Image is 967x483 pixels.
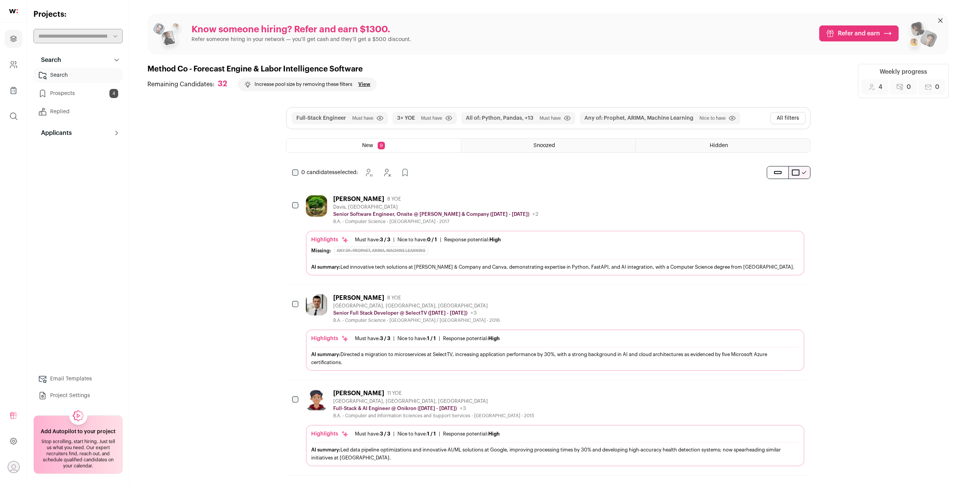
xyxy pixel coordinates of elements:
div: Highlights [311,335,349,342]
span: 0 / 1 [427,237,437,242]
div: Nice to have: [397,336,436,342]
div: Must have: [355,237,390,243]
div: B.A. - Computer and Information Sciences and Support Services - [GEOGRAPHIC_DATA] - 2015 [333,413,534,419]
img: 56c61ca376ee2bd45059a29a87150e07a9b8ec176a7317be2bfba2bf21356a26.jpg [306,294,327,315]
div: Davis, [GEOGRAPHIC_DATA] [333,204,538,210]
span: 0 [907,82,911,92]
p: Applicants [36,128,72,138]
a: Company and ATS Settings [5,55,22,74]
span: 9 [378,142,385,149]
div: Led innovative tech solutions at [PERSON_NAME] & Company and Canva, demonstrating expertise in Py... [311,263,799,271]
span: +3 [470,310,477,316]
a: Snoozed [461,139,635,152]
p: Full-Stack & AI Engineer @ Onikron ([DATE] - [DATE]) [333,405,457,412]
div: B.A. - Computer Science - [GEOGRAPHIC_DATA] - 2017 [333,219,538,225]
span: AI summary: [311,447,340,452]
div: Response potential: [444,237,501,243]
span: AI summary: [311,264,340,269]
a: [PERSON_NAME] 11 YOE [GEOGRAPHIC_DATA], [GEOGRAPHIC_DATA], [GEOGRAPHIC_DATA] Full-Stack & AI Engi... [306,390,804,466]
div: Missing: [311,248,331,254]
span: High [488,431,500,436]
a: Hidden [636,139,810,152]
div: Must have: [355,431,390,437]
div: [GEOGRAPHIC_DATA], [GEOGRAPHIC_DATA], [GEOGRAPHIC_DATA] [333,303,500,309]
div: Stop scrolling, start hiring. Just tell us what you need. Our expert recruiters find, reach out, ... [38,439,118,469]
p: Know someone hiring? Refer and earn $1300. [192,24,411,36]
span: 0 [935,82,939,92]
a: Add Autopilot to your project Stop scrolling, start hiring. Just tell us what you need. Our exper... [33,415,123,474]
span: AI summary: [311,352,340,357]
h1: Method Co - Forecast Engine & Labor Intelligence Software [147,64,377,74]
div: Highlights [311,236,349,244]
div: [GEOGRAPHIC_DATA], [GEOGRAPHIC_DATA], [GEOGRAPHIC_DATA] [333,398,534,404]
span: Hidden [710,143,728,148]
span: 11 YOE [387,390,402,396]
button: 3+ YOE [397,114,415,122]
a: Email Templates [33,371,123,386]
span: Must have [540,115,561,121]
a: Projects [5,30,22,48]
div: Directed a migration to microservices at SelectTV, increasing application performance by 30%, wit... [311,350,799,366]
a: View [358,81,370,87]
span: 3 / 3 [380,237,390,242]
button: Open dropdown [8,461,20,473]
div: Nice to have: [397,237,437,243]
span: Snoozed [533,143,555,148]
ul: | | [355,336,500,342]
div: [PERSON_NAME] [333,294,384,302]
img: ff1f323c4cacf846b5292b85db0de913b91f7de28df6666e1a3e5c753dbe0484.jpg [306,390,327,411]
div: Any of: Prophet, ARIMA, Machine Learning [334,247,428,255]
button: Search [33,52,123,68]
span: New [362,143,373,148]
span: High [489,237,501,242]
button: Hide [379,165,394,180]
h2: Add Autopilot to your project [41,428,116,435]
div: Must have: [355,336,390,342]
span: 3 / 3 [380,431,390,436]
img: referral_people_group_2-7c1ec42c15280f3369c0665c33c00ed472fd7f6af9dd0ec46c364f9a93ccf9a4.png [905,18,938,55]
div: [PERSON_NAME] [333,390,384,397]
ul: | | [355,237,501,243]
span: 8 YOE [387,295,401,301]
a: Project Settings [33,388,123,403]
div: Nice to have: [397,431,436,437]
a: Prospects4 [33,86,123,101]
span: selected: [301,169,358,176]
button: All of: Python, Pandas, +13 [466,114,533,122]
div: B.A. - Computer Science - [GEOGRAPHIC_DATA] / [GEOGRAPHIC_DATA] - 2016 [333,317,500,323]
p: Search [36,55,61,65]
span: 1 / 1 [427,431,436,436]
span: 1 / 1 [427,336,436,341]
span: 4 [109,89,118,98]
div: [PERSON_NAME] [333,195,384,203]
span: 0 candidates [301,170,335,175]
span: 4 [878,82,882,92]
a: [PERSON_NAME] 8 YOE Davis, [GEOGRAPHIC_DATA] Senior Software Engineer, Onsite @ [PERSON_NAME] & C... [306,195,804,276]
button: Applicants [33,125,123,141]
div: Response potential: [443,431,500,437]
div: 32 [218,79,227,89]
span: +2 [532,212,538,217]
button: Any of: Prophet, ARIMA, Machine Learning [584,114,693,122]
div: Weekly progress [880,67,927,76]
p: Senior Software Engineer, Onsite @ [PERSON_NAME] & Company ([DATE] - [DATE]) [333,211,529,217]
span: Must have [352,115,374,121]
span: High [488,336,500,341]
p: Senior Full Stack Developer @ SelectTV ([DATE] - [DATE]) [333,310,467,316]
ul: | | [355,431,500,437]
button: Full-Stack Engineer [296,114,346,122]
button: Add to Prospects [397,165,413,180]
button: Snooze [361,165,376,180]
div: Response potential: [443,336,500,342]
img: wellfound-shorthand-0d5821cbd27db2630d0214b213865d53afaa358527fdda9d0ea32b1df1b89c2c.svg [9,9,18,13]
span: Nice to have [700,115,726,121]
img: referral_people_group_1-3817b86375c0e7f77b15e9e1740954ef64e1f78137dd7e9f4ff27367cb2cd09a.png [152,20,185,53]
a: Company Lists [5,81,22,100]
span: Remaining Candidates: [147,80,215,89]
h2: Projects: [33,9,123,20]
a: Refer and earn [819,25,899,41]
div: Highlights [311,430,349,438]
p: Refer someone hiring in your network — you’ll get cash and they’ll get a $500 discount. [192,36,411,43]
p: Increase pool size by removing these filters [255,81,352,87]
button: All filters [770,112,806,124]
